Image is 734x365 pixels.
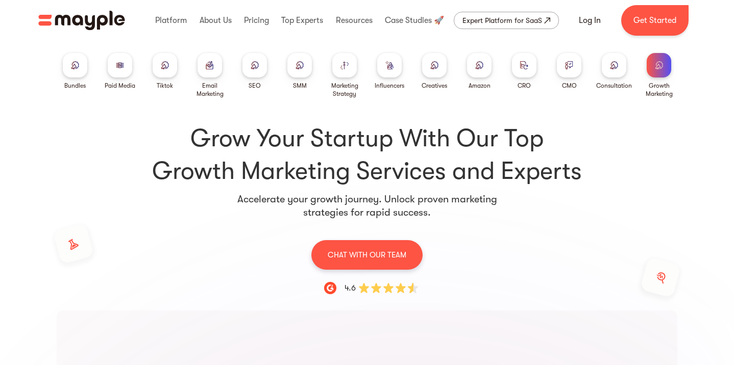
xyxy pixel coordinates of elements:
[326,82,363,98] div: Marketing Strategy
[562,82,577,90] div: CMO
[57,122,677,188] h1: Grow Your Startup With Our Top
[64,82,86,90] div: Bundles
[641,82,677,98] div: Growth Marketing
[279,4,326,37] div: Top Experts
[153,4,189,37] div: Platform
[567,8,613,33] a: Log In
[596,53,632,90] a: Consultation
[197,4,234,37] div: About Us
[328,248,406,262] p: CHAT WITH OUR TEAM
[191,82,228,98] div: Email Marketing
[153,53,177,90] a: Tiktok
[232,193,502,219] p: Accelerate your growth journey. Unlock proven marketing strategies for rapid success.
[596,82,632,90] div: Consultation
[105,82,135,90] div: Paid Media
[249,82,261,90] div: SEO
[105,53,135,90] a: Paid Media
[641,53,677,98] a: Growth Marketing
[621,5,689,36] a: Get Started
[157,82,173,90] div: Tiktok
[422,53,447,90] a: Creatives
[242,53,267,90] a: SEO
[38,11,125,30] img: Mayple logo
[57,155,677,188] span: Growth Marketing Services and Experts
[311,240,423,270] a: CHAT WITH OUR TEAM
[287,53,312,90] a: SMM
[326,53,363,98] a: Marketing Strategy
[469,82,491,90] div: Amazon
[462,14,542,27] div: Expert Platform for SaaS
[467,53,492,90] a: Amazon
[518,82,531,90] div: CRO
[375,82,404,90] div: Influencers
[557,53,581,90] a: CMO
[422,82,447,90] div: Creatives
[375,53,404,90] a: Influencers
[345,282,356,294] div: 4.6
[38,11,125,30] a: home
[454,12,559,29] a: Expert Platform for SaaS
[63,53,87,90] a: Bundles
[241,4,272,37] div: Pricing
[512,53,536,90] a: CRO
[333,4,375,37] div: Resources
[191,53,228,98] a: Email Marketing
[293,82,307,90] div: SMM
